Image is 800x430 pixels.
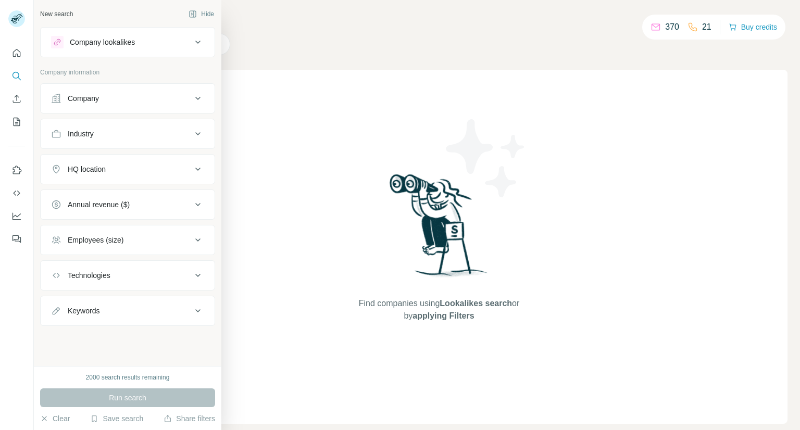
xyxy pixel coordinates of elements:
[41,227,215,252] button: Employees (size)
[68,164,106,174] div: HQ location
[68,306,99,316] div: Keywords
[40,68,215,77] p: Company information
[8,67,25,85] button: Search
[8,161,25,180] button: Use Surfe on LinkedIn
[164,413,215,424] button: Share filters
[385,171,493,287] img: Surfe Illustration - Woman searching with binoculars
[68,235,123,245] div: Employees (size)
[8,112,25,131] button: My lists
[8,184,25,203] button: Use Surfe API
[68,199,130,210] div: Annual revenue ($)
[86,373,170,382] div: 2000 search results remaining
[90,413,143,424] button: Save search
[8,44,25,62] button: Quick start
[439,111,533,205] img: Surfe Illustration - Stars
[41,157,215,182] button: HQ location
[68,129,94,139] div: Industry
[70,37,135,47] div: Company lookalikes
[68,270,110,281] div: Technologies
[41,298,215,323] button: Keywords
[356,297,522,322] span: Find companies using or by
[41,30,215,55] button: Company lookalikes
[41,192,215,217] button: Annual revenue ($)
[440,299,512,308] span: Lookalikes search
[40,9,73,19] div: New search
[413,311,474,320] span: applying Filters
[91,12,787,27] h4: Search
[41,121,215,146] button: Industry
[665,21,679,33] p: 370
[729,20,777,34] button: Buy credits
[41,263,215,288] button: Technologies
[8,207,25,225] button: Dashboard
[181,6,221,22] button: Hide
[68,93,99,104] div: Company
[702,21,711,33] p: 21
[8,90,25,108] button: Enrich CSV
[8,230,25,248] button: Feedback
[41,86,215,111] button: Company
[40,413,70,424] button: Clear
